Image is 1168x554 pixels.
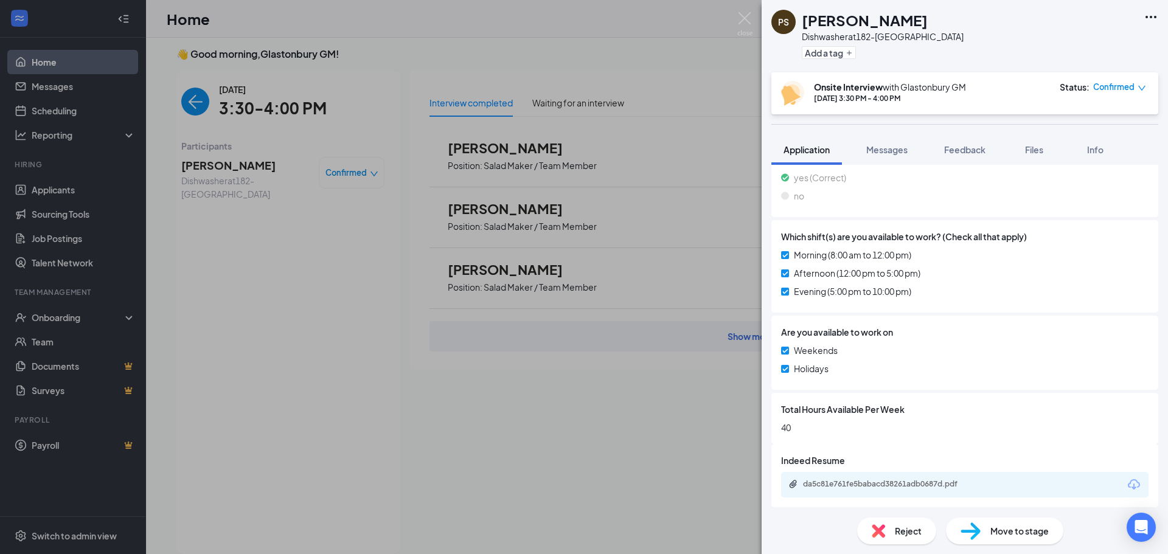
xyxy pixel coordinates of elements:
span: Info [1087,144,1104,155]
a: Paperclipda5c81e761fe5babacd38261adb0687d.pdf [788,479,985,491]
div: [DATE] 3:30 PM - 4:00 PM [814,93,966,103]
svg: Paperclip [788,479,798,489]
div: Dishwasher at 182-[GEOGRAPHIC_DATA] [802,30,964,43]
span: Afternoon (12:00 pm to 5:00 pm) [794,266,920,280]
h1: [PERSON_NAME] [802,10,928,30]
span: Move to stage [990,524,1049,538]
span: Evening (5:00 pm to 10:00 pm) [794,285,911,298]
span: 40 [781,421,1149,434]
span: Which shift(s) are you available to work? (Check all that apply) [781,230,1027,243]
span: Weekends [794,344,838,357]
div: PS [778,16,789,28]
span: yes (Correct) [794,171,846,184]
span: Total Hours Available Per Week [781,403,905,416]
svg: Ellipses [1144,10,1158,24]
span: Messages [866,144,908,155]
span: Feedback [944,144,985,155]
span: Holidays [794,362,829,375]
span: down [1138,84,1146,92]
span: Application [784,144,830,155]
span: no [794,189,804,203]
span: Morning (8:00 am to 12:00 pm) [794,248,911,261]
b: Onsite Interview [814,81,883,92]
span: Confirmed [1093,81,1135,93]
span: Are you available to work on [781,325,893,339]
div: Open Intercom Messenger [1127,513,1156,542]
div: da5c81e761fe5babacd38261adb0687d.pdf [803,479,973,489]
span: Indeed Resume [781,454,845,467]
span: Reject [895,524,922,538]
button: PlusAdd a tag [802,46,856,59]
svg: Download [1127,477,1141,492]
svg: Plus [846,49,853,57]
span: Files [1025,144,1043,155]
div: Status : [1060,81,1090,93]
div: with Glastonbury GM [814,81,966,93]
